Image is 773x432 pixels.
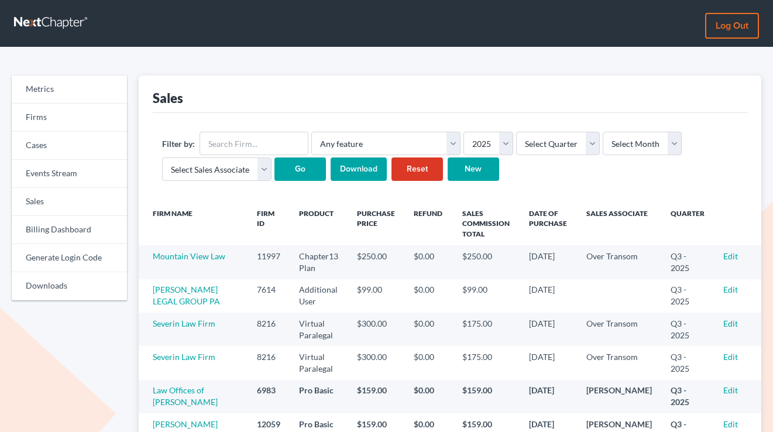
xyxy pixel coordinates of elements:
[248,202,290,245] th: Firm ID
[448,157,499,181] a: New
[723,352,738,362] a: Edit
[248,245,290,279] td: 11997
[520,346,577,379] td: [DATE]
[391,157,443,181] a: Reset
[453,380,520,413] td: $159.00
[520,202,577,245] th: Date of Purchase
[661,202,714,245] th: Quarter
[248,313,290,346] td: 8216
[453,202,520,245] th: Sales Commission Total
[274,157,326,181] input: Go
[453,346,520,379] td: $175.00
[577,380,661,413] td: [PERSON_NAME]
[290,313,348,346] td: Virtual Paralegal
[520,380,577,413] td: [DATE]
[723,284,738,294] a: Edit
[520,279,577,313] td: [DATE]
[331,157,387,181] input: Download
[12,76,127,104] a: Metrics
[153,284,220,306] a: [PERSON_NAME] LEGAL GROUP PA
[153,318,215,328] a: Severin Law Firm
[248,279,290,313] td: 7614
[153,90,183,107] div: Sales
[248,346,290,379] td: 8216
[153,419,218,429] a: [PERSON_NAME]
[404,313,453,346] td: $0.00
[404,245,453,279] td: $0.00
[661,313,714,346] td: Q3 - 2025
[248,380,290,413] td: 6983
[12,132,127,160] a: Cases
[12,188,127,216] a: Sales
[705,13,759,39] a: Log out
[12,104,127,132] a: Firms
[404,279,453,313] td: $0.00
[290,346,348,379] td: Virtual Paralegal
[12,244,127,272] a: Generate Login Code
[723,419,738,429] a: Edit
[577,346,661,379] td: Over Transom
[723,251,738,261] a: Edit
[153,251,225,261] a: Mountain View Law
[348,202,404,245] th: Purchase Price
[348,313,404,346] td: $300.00
[453,279,520,313] td: $99.00
[661,380,714,413] td: Q3 - 2025
[290,245,348,279] td: Chapter13 Plan
[723,318,738,328] a: Edit
[290,380,348,413] td: Pro Basic
[348,245,404,279] td: $250.00
[200,132,308,155] input: Search Firm...
[661,346,714,379] td: Q3 - 2025
[162,138,195,150] label: Filter by:
[723,385,738,395] a: Edit
[453,313,520,346] td: $175.00
[520,245,577,279] td: [DATE]
[12,160,127,188] a: Events Stream
[661,245,714,279] td: Q3 - 2025
[453,245,520,279] td: $250.00
[404,380,453,413] td: $0.00
[348,279,404,313] td: $99.00
[577,245,661,279] td: Over Transom
[348,380,404,413] td: $159.00
[153,352,215,362] a: Severin Law Firm
[290,279,348,313] td: Additional User
[290,202,348,245] th: Product
[348,346,404,379] td: $300.00
[139,202,248,245] th: Firm Name
[577,202,661,245] th: Sales Associate
[520,313,577,346] td: [DATE]
[153,385,218,407] a: Law Offices of [PERSON_NAME]
[404,202,453,245] th: Refund
[404,346,453,379] td: $0.00
[12,216,127,244] a: Billing Dashboard
[577,313,661,346] td: Over Transom
[12,272,127,300] a: Downloads
[661,279,714,313] td: Q3 - 2025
